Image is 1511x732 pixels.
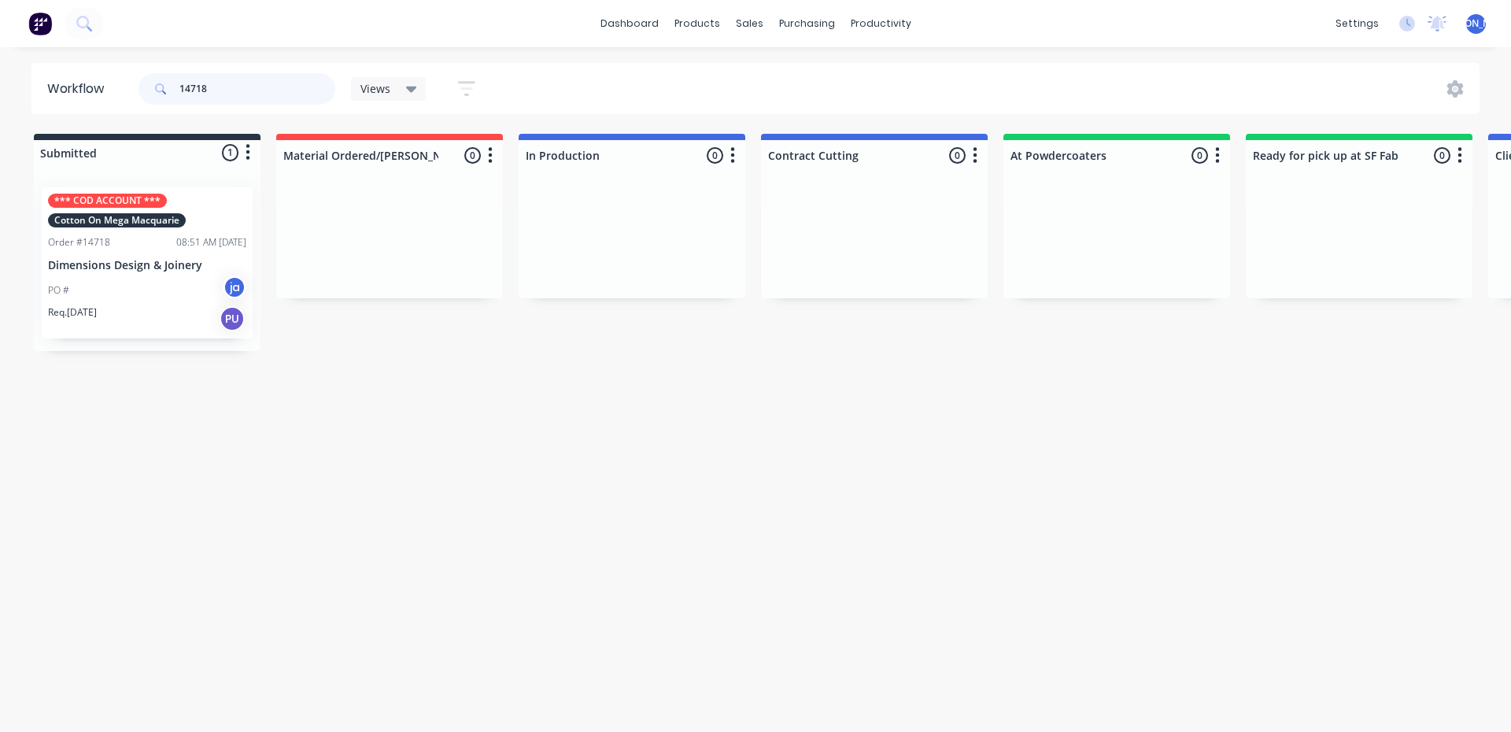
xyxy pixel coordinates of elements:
[360,80,390,97] span: Views
[47,79,112,98] div: Workflow
[48,283,69,298] p: PO #
[28,12,52,35] img: Factory
[667,12,728,35] div: products
[728,12,771,35] div: sales
[42,187,253,338] div: *** COD ACCOUNT ***Cotton On Mega MacquarieOrder #1471808:51 AM [DATE]Dimensions Design & Joinery...
[220,306,245,331] div: PU
[48,213,186,227] div: Cotton On Mega Macquarie
[593,12,667,35] a: dashboard
[48,235,110,250] div: Order #14718
[843,12,919,35] div: productivity
[48,305,97,320] p: Req. [DATE]
[1328,12,1387,35] div: settings
[223,275,246,299] div: ja
[179,73,335,105] input: Search for orders...
[176,235,246,250] div: 08:51 AM [DATE]
[48,259,246,272] p: Dimensions Design & Joinery
[771,12,843,35] div: purchasing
